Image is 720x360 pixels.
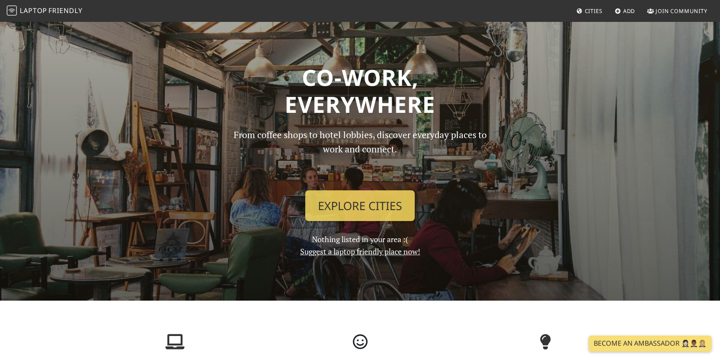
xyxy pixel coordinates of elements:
[20,6,47,15] span: Laptop
[226,128,494,184] p: From coffee shops to hotel lobbies, discover everyday places to work and connect.
[7,4,83,19] a: LaptopFriendly LaptopFriendly
[87,64,633,117] h1: Co-work, Everywhere
[611,3,639,19] a: Add
[573,3,606,19] a: Cities
[644,3,711,19] a: Join Community
[589,336,712,352] a: Become an Ambassador 🤵🏻‍♀️🤵🏾‍♂️🤵🏼‍♀️
[300,246,420,256] a: Suggest a laptop friendly place now!
[656,7,707,15] span: Join Community
[7,5,17,16] img: LaptopFriendly
[623,7,635,15] span: Add
[305,190,415,221] a: Explore Cities
[48,6,82,15] span: Friendly
[585,7,603,15] span: Cities
[221,128,499,258] div: Nothing listed in your area :(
